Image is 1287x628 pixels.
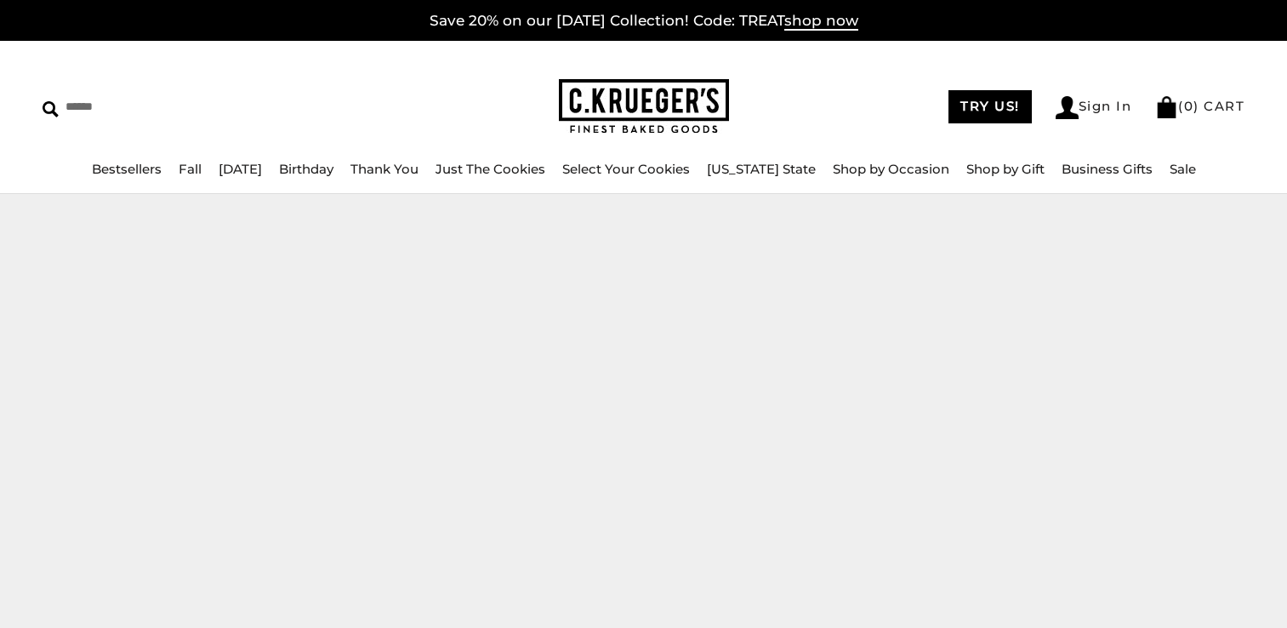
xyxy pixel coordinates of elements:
[559,79,729,134] img: C.KRUEGER'S
[92,161,162,177] a: Bestsellers
[430,12,858,31] a: Save 20% on our [DATE] Collection! Code: TREATshop now
[43,101,59,117] img: Search
[279,161,333,177] a: Birthday
[219,161,262,177] a: [DATE]
[948,90,1032,123] a: TRY US!
[350,161,419,177] a: Thank You
[833,161,949,177] a: Shop by Occasion
[784,12,858,31] span: shop now
[43,94,327,120] input: Search
[1056,96,1132,119] a: Sign In
[1184,98,1194,114] span: 0
[966,161,1045,177] a: Shop by Gift
[1062,161,1153,177] a: Business Gifts
[1155,96,1178,118] img: Bag
[707,161,816,177] a: [US_STATE] State
[1155,98,1244,114] a: (0) CART
[179,161,202,177] a: Fall
[562,161,690,177] a: Select Your Cookies
[436,161,545,177] a: Just The Cookies
[1056,96,1079,119] img: Account
[1170,161,1196,177] a: Sale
